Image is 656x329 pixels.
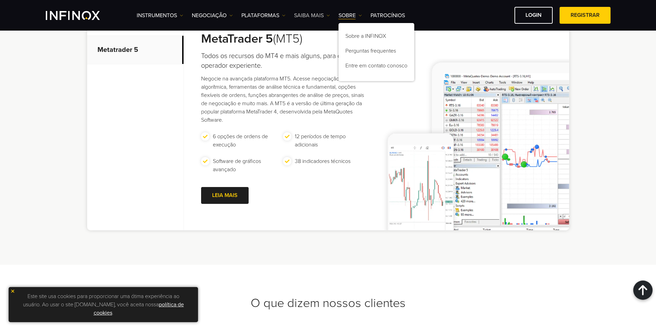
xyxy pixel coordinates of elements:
a: Perguntas frequentes [339,45,414,59]
img: yellow close icon [10,289,15,294]
a: Sobre a INFINOX [339,30,414,45]
h2: O que dizem nossos clientes [87,296,569,311]
p: Software de gráficos avançado [213,157,280,174]
a: Registrar [560,7,611,24]
a: SOBRE [339,11,362,20]
p: Este site usa cookies para proporcionar uma ótima experiência ao usuário. Ao usar o site [DOMAIN_... [12,290,195,319]
h3: (MT5) [201,31,365,46]
p: Metatrader 5 [87,36,184,64]
strong: MetaTrader 5 [201,31,273,46]
h4: Todos os recursos do MT4 e mais alguns, para o operador experiente. [201,51,365,70]
p: Negocie na avançada plataforma MT5. Acesse negociação algorítmica, ferramentas de análise técnica... [201,75,365,124]
a: NEGOCIAÇÃO [192,11,233,20]
p: 12 períodos de tempo adicionais [295,132,362,149]
a: Entre em contato conosco [339,59,414,74]
a: LEIA MAIS [201,187,249,204]
a: Instrumentos [137,11,183,20]
a: PLATAFORMAS [241,11,285,20]
a: Patrocínios [371,11,405,20]
a: INFINOX Logo [46,11,116,20]
a: Login [514,7,553,24]
p: 38 indicadores técnicos [295,157,351,165]
p: 6 opções de ordens de execução [213,132,280,149]
a: Saiba mais [294,11,330,20]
